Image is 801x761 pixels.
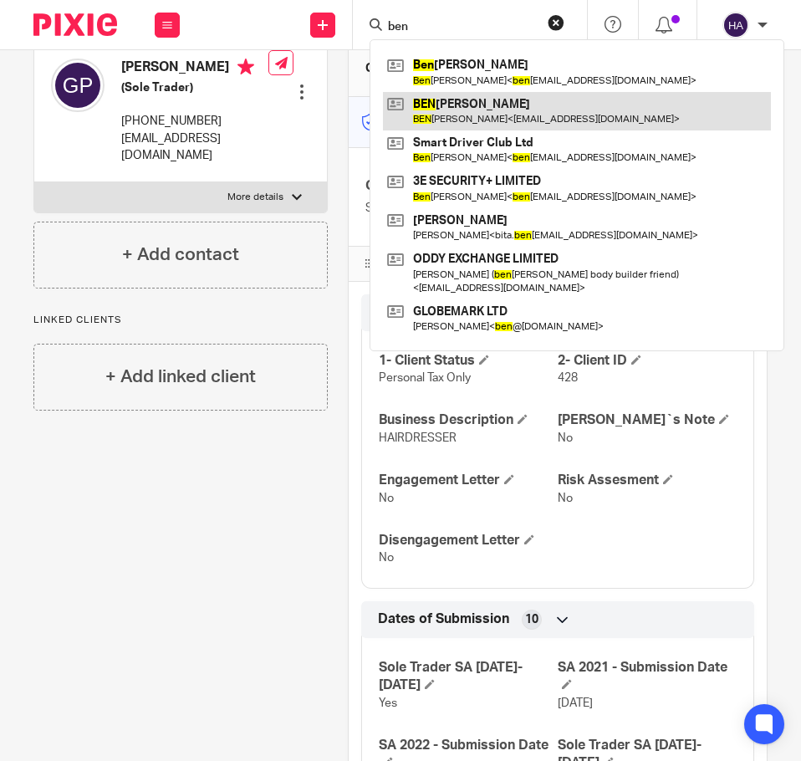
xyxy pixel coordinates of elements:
span: Yes [379,697,397,709]
button: Clear [548,14,564,31]
h4: Sole Trader SA [DATE]-[DATE] [379,659,558,695]
span: No [379,493,394,504]
i: Primary [237,59,254,75]
h4: + Add linked client [105,364,256,390]
input: Search [386,20,537,35]
h4: Disengagement Letter [379,532,558,549]
h4: [PERSON_NAME]`s Note [558,411,737,429]
span: Personal Tax Only [379,372,471,384]
h4: SA 2021 - Submission Date [558,659,737,695]
h4: 2- Client ID [558,352,737,370]
p: [PHONE_NUMBER] [121,113,268,130]
span: No [379,552,394,564]
img: svg%3E [51,59,105,112]
p: [EMAIL_ADDRESS][DOMAIN_NAME] [121,130,268,165]
span: HAIRDRESSER [379,432,457,444]
h4: CUSTOM FIELDS [365,257,558,270]
span: 10 [525,611,538,628]
span: 428 [558,372,578,384]
span: No [558,432,573,444]
p: Sole Trader [365,200,558,217]
h4: Client type [365,177,558,195]
h4: Business Description [379,411,558,429]
h4: [PERSON_NAME] [121,59,268,79]
p: Linked clients [33,314,328,327]
h3: Client manager [365,60,450,77]
h4: Risk Assesment [558,472,737,489]
span: Dates of Submission [378,610,509,628]
span: [DATE] [558,697,593,709]
h4: Engagement Letter [379,472,558,489]
h4: + Add contact [122,242,239,268]
p: More details [227,191,283,204]
span: No [558,493,573,504]
img: Pixie [33,13,117,36]
img: svg%3E [722,12,749,38]
h4: 1- Client Status [379,352,558,370]
p: Master code for secure communications and files [361,105,584,140]
h5: (Sole Trader) [121,79,268,96]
